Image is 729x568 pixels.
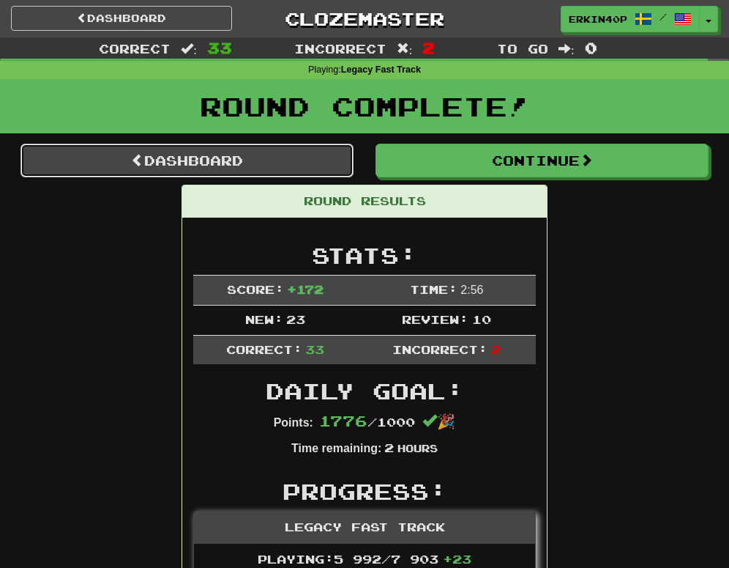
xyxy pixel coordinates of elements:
strong: Points: [274,416,313,429]
button: Continue [375,144,709,177]
span: To go [497,41,548,56]
span: / [659,12,667,22]
span: Time: [410,282,457,296]
span: 33 [305,342,324,356]
a: Dashboard [20,144,354,177]
span: 33 [207,39,232,56]
span: 2 : 56 [460,284,483,296]
h1: Round Complete! [5,92,724,121]
span: Score: [227,282,284,296]
span: 23 [286,312,305,326]
span: 2 [422,39,435,56]
span: : [181,43,197,55]
span: New: [245,312,283,326]
h2: Daily Goal: [193,379,536,403]
span: 10 [472,312,491,326]
span: Incorrect [294,41,386,56]
div: Legacy Fast Track [194,512,535,544]
span: : [558,43,575,55]
span: + 23 [443,552,471,566]
small: Hours [397,442,438,454]
span: Incorrect: [392,342,487,356]
a: Clozemaster [254,6,475,32]
span: 2 [491,342,501,356]
span: Erkin40p [569,12,627,26]
strong: Legacy Fast Track [341,64,421,75]
h2: Progress: [193,479,536,504]
span: / 1000 [319,415,415,429]
span: 2 [384,440,394,454]
span: Review: [402,312,468,326]
span: : [397,43,413,55]
h2: Stats: [193,243,536,268]
span: Playing: 5 992 / 7 903 [258,552,471,566]
span: Correct: [226,342,302,356]
a: Erkin40p / [561,6,700,32]
span: 0 [585,39,597,56]
a: Dashboard [11,6,232,31]
span: Correct [99,41,171,56]
span: + 172 [287,282,324,296]
span: 🎉 [422,413,455,429]
strong: Time remaining: [291,442,381,454]
span: 1776 [319,412,367,429]
div: Round Results [182,185,547,218]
